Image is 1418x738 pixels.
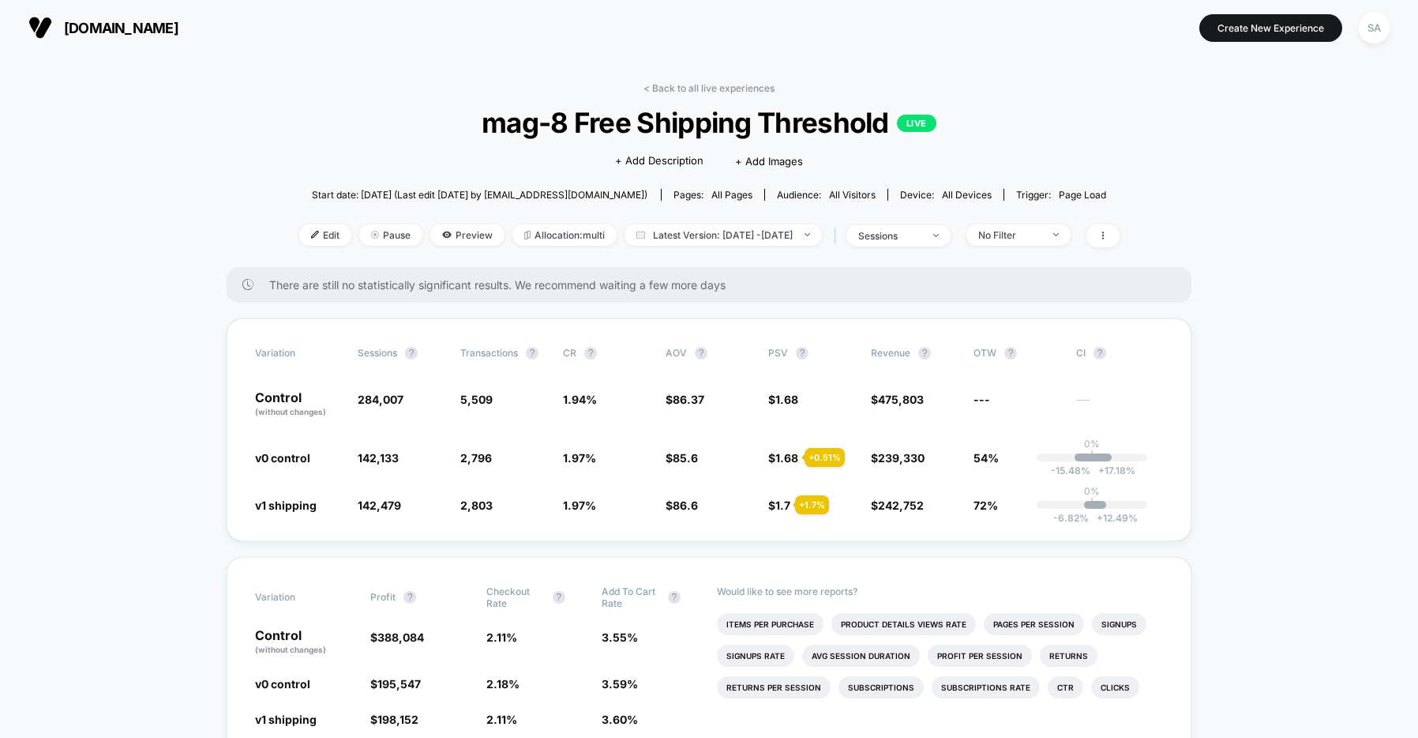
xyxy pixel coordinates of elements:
[512,224,617,246] span: Allocation: multi
[673,499,698,512] span: 86.6
[299,224,351,246] span: Edit
[526,347,538,360] button: ?
[255,629,354,656] p: Control
[887,189,1003,201] span: Device:
[1040,645,1097,667] li: Returns
[928,645,1032,667] li: Profit Per Session
[370,631,424,644] span: $
[615,153,703,169] span: + Add Description
[460,393,493,406] span: 5,509
[1089,512,1138,524] span: 12.49 %
[933,234,939,237] img: end
[255,407,326,416] span: (without changes)
[1084,438,1100,450] p: 0%
[1053,512,1089,524] span: -6.82 %
[973,347,1060,360] span: OTW
[24,15,183,40] button: [DOMAIN_NAME]
[377,713,418,726] span: 198,152
[255,499,317,512] span: v1 shipping
[405,347,418,360] button: ?
[1359,13,1390,43] div: SA
[673,189,752,201] div: Pages:
[255,713,317,726] span: v1 shipping
[984,613,1084,635] li: Pages Per Session
[1354,12,1394,44] button: SA
[584,347,597,360] button: ?
[255,391,342,418] p: Control
[932,676,1040,698] li: Subscriptions Rate
[775,499,790,512] span: 1.7
[1059,189,1106,201] span: Page Load
[255,347,342,360] span: Variation
[460,499,493,512] span: 2,803
[1094,347,1106,360] button: ?
[1051,465,1090,476] span: -15.48 %
[602,713,638,726] span: 3.60 %
[403,591,416,604] button: ?
[978,229,1041,241] div: No Filter
[668,591,681,604] button: ?
[1090,497,1094,509] p: |
[486,631,517,644] span: 2.11 %
[796,347,808,360] button: ?
[775,451,798,465] span: 1.68
[370,713,418,726] span: $
[430,224,505,246] span: Preview
[1076,395,1163,418] span: ---
[838,676,924,698] li: Subscriptions
[805,448,845,467] div: + 0.51 %
[255,451,310,465] span: v0 control
[636,231,645,239] img: calendar
[666,347,687,359] span: AOV
[768,451,798,465] span: $
[1090,465,1135,476] span: 17.18 %
[28,16,52,40] img: Visually logo
[878,451,925,465] span: 239,330
[377,631,424,644] span: 388,084
[486,677,520,691] span: 2.18 %
[370,677,421,691] span: $
[768,347,788,359] span: PSV
[871,393,924,406] span: $
[871,499,924,512] span: $
[358,347,397,359] span: Sessions
[312,189,647,201] span: Start date: [DATE] (Last edit [DATE] by [EMAIL_ADDRESS][DOMAIN_NAME])
[563,347,576,359] span: CR
[918,347,931,360] button: ?
[666,451,698,465] span: $
[830,224,846,247] span: |
[777,189,876,201] div: Audience:
[553,591,565,604] button: ?
[1004,347,1017,360] button: ?
[666,393,704,406] span: $
[524,231,531,239] img: rebalance
[897,115,936,132] p: LIVE
[64,20,178,36] span: [DOMAIN_NAME]
[871,347,910,359] span: Revenue
[255,645,326,654] span: (without changes)
[602,631,638,644] span: 3.55 %
[768,499,790,512] span: $
[775,393,798,406] span: 1.68
[358,499,401,512] span: 142,479
[711,189,752,201] span: all pages
[358,451,399,465] span: 142,133
[602,586,660,609] span: Add To Cart Rate
[1084,485,1100,497] p: 0%
[269,278,1160,292] span: There are still no statistically significant results. We recommend waiting a few more days
[563,393,597,406] span: 1.94 %
[871,451,925,465] span: $
[460,451,492,465] span: 2,796
[673,393,704,406] span: 86.37
[377,677,421,691] span: 195,547
[358,393,403,406] span: 284,007
[717,676,831,698] li: Returns Per Session
[1016,189,1106,201] div: Trigger:
[486,586,545,609] span: Checkout Rate
[942,189,992,201] span: all devices
[486,713,517,726] span: 2.11 %
[973,451,999,465] span: 54%
[1053,233,1059,236] img: end
[563,451,596,465] span: 1.97 %
[1098,465,1105,476] span: +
